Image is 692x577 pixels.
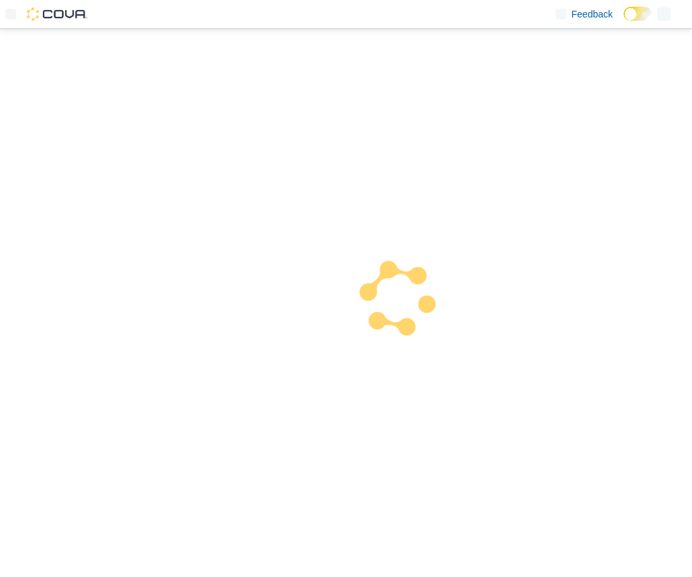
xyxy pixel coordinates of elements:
a: Feedback [550,1,618,28]
img: cova-loader [346,248,447,349]
span: Feedback [572,7,613,21]
input: Dark Mode [623,7,652,21]
img: Cova [27,7,87,21]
